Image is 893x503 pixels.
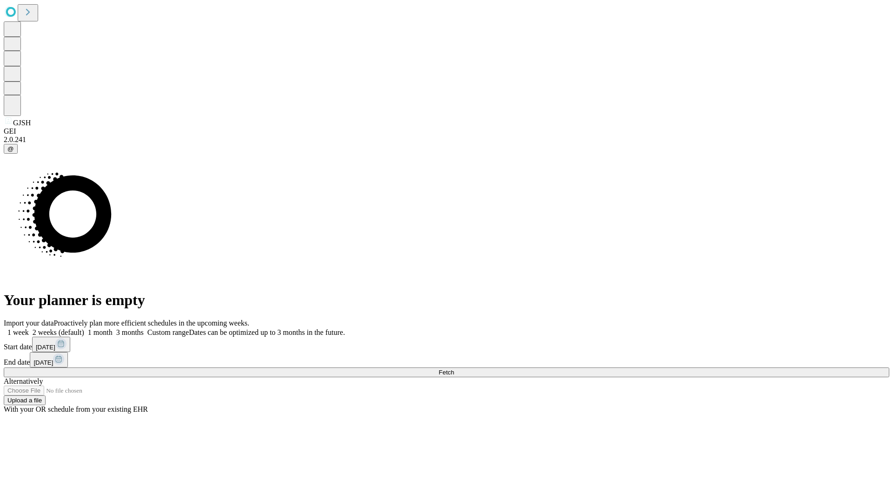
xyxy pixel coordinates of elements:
span: [DATE] [36,344,55,351]
span: 2 weeks (default) [33,328,84,336]
span: With your OR schedule from your existing EHR [4,405,148,413]
button: Upload a file [4,395,46,405]
span: @ [7,145,14,152]
span: Custom range [147,328,189,336]
div: 2.0.241 [4,136,889,144]
button: [DATE] [32,337,70,352]
span: [DATE] [33,359,53,366]
span: 1 week [7,328,29,336]
span: 1 month [88,328,113,336]
span: GJSH [13,119,31,127]
button: @ [4,144,18,154]
span: Import your data [4,319,54,327]
h1: Your planner is empty [4,292,889,309]
button: Fetch [4,367,889,377]
div: Start date [4,337,889,352]
span: 3 months [116,328,144,336]
div: End date [4,352,889,367]
span: Proactively plan more efficient schedules in the upcoming weeks. [54,319,249,327]
div: GEI [4,127,889,136]
span: Dates can be optimized up to 3 months in the future. [189,328,345,336]
span: Fetch [439,369,454,376]
button: [DATE] [30,352,68,367]
span: Alternatively [4,377,43,385]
